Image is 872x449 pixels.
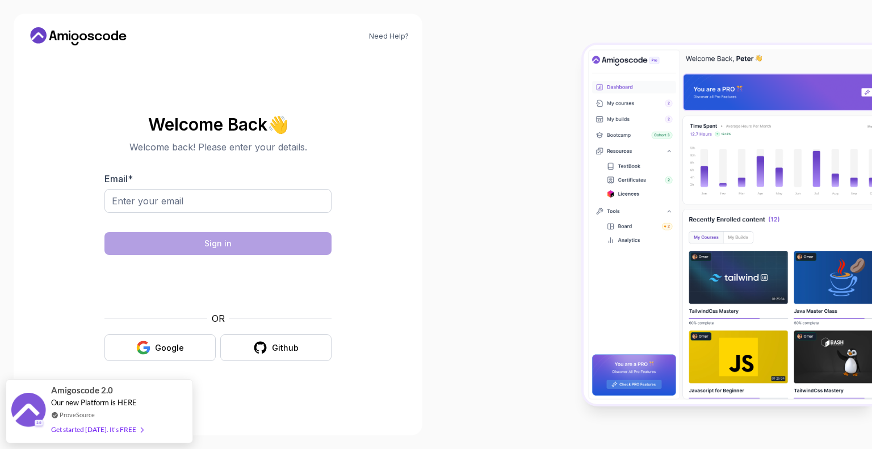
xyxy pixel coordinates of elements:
[51,423,143,436] div: Get started [DATE]. It's FREE
[369,32,409,41] a: Need Help?
[272,342,299,354] div: Github
[104,140,332,154] p: Welcome back! Please enter your details.
[132,262,304,305] iframe: Widget containing checkbox for hCaptcha security challenge
[104,173,133,184] label: Email *
[51,384,113,397] span: Amigoscode 2.0
[204,238,232,249] div: Sign in
[104,115,332,133] h2: Welcome Back
[104,334,216,361] button: Google
[104,189,332,213] input: Enter your email
[11,393,45,430] img: provesource social proof notification image
[51,398,137,407] span: Our new Platform is HERE
[220,334,332,361] button: Github
[155,342,184,354] div: Google
[212,312,225,325] p: OR
[60,410,95,419] a: ProveSource
[584,45,872,404] img: Amigoscode Dashboard
[104,232,332,255] button: Sign in
[27,27,129,45] a: Home link
[267,115,288,133] span: 👋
